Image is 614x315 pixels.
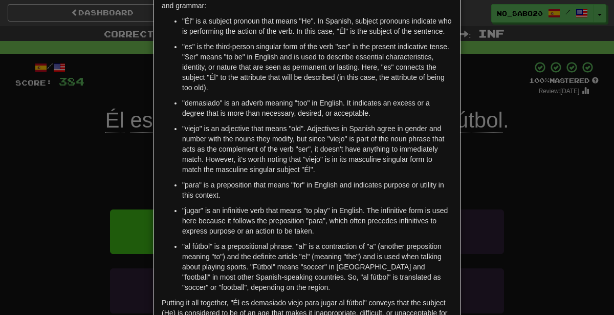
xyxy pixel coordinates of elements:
p: "jugar" is an infinitive verb that means "to play" in English. The infinitive form is used here b... [182,205,452,236]
p: "es" is the third-person singular form of the verb "ser" in the present indicative tense. "Ser" m... [182,41,452,93]
p: "al fútbol" is a prepositional phrase. "al" is a contraction of "a" (another preposition meaning ... [182,241,452,292]
p: "para" is a preposition that means "for" in English and indicates purpose or utility in this cont... [182,180,452,200]
p: "Él" is a subject pronoun that means "He". In Spanish, subject pronouns indicate who is performin... [182,16,452,36]
p: "viejo" is an adjective that means "old". Adjectives in Spanish agree in gender and number with t... [182,123,452,175]
p: "demasiado" is an adverb meaning "too" in English. It indicates an excess or a degree that is mor... [182,98,452,118]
